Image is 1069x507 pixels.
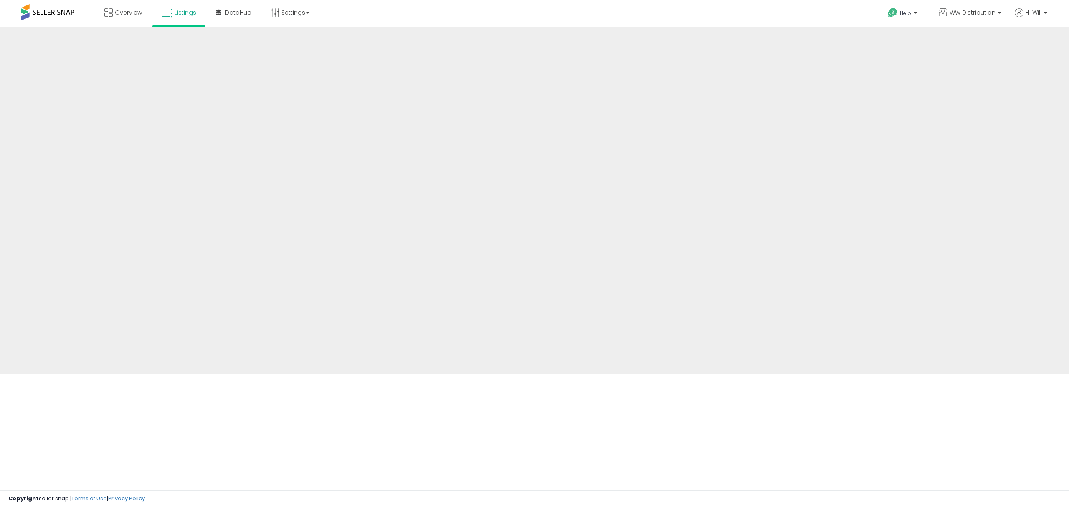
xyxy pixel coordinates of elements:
[1015,8,1047,27] a: Hi Will
[115,8,142,17] span: Overview
[1026,8,1041,17] span: Hi Will
[950,8,996,17] span: WW Distribution
[225,8,251,17] span: DataHub
[881,1,925,27] a: Help
[900,10,911,17] span: Help
[175,8,196,17] span: Listings
[887,8,898,18] i: Get Help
